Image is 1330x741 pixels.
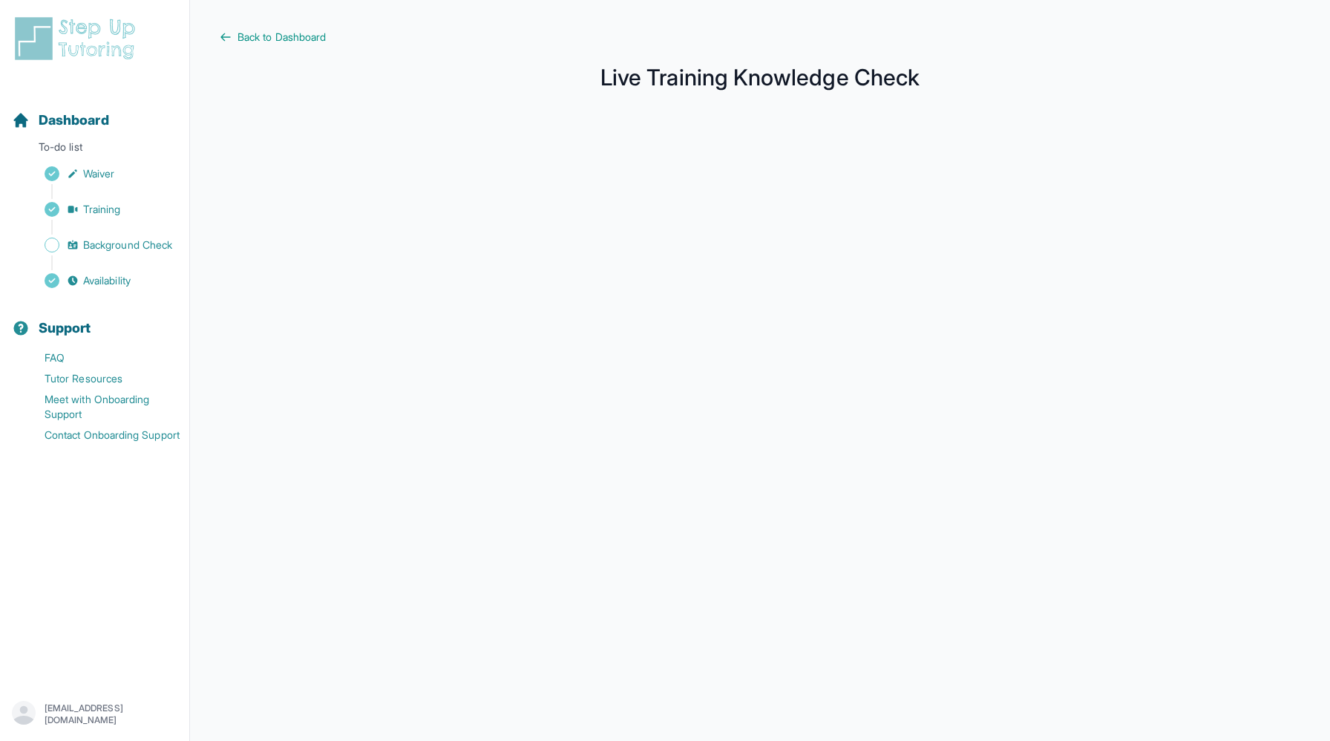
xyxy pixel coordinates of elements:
h1: Live Training Knowledge Check [220,68,1300,86]
a: Meet with Onboarding Support [12,389,189,425]
a: Back to Dashboard [220,30,1300,45]
img: logo [12,15,144,62]
span: Background Check [83,238,172,252]
span: Dashboard [39,110,109,131]
a: Contact Onboarding Support [12,425,189,445]
a: Background Check [12,235,189,255]
span: Back to Dashboard [237,30,326,45]
button: Dashboard [6,86,183,137]
a: Training [12,199,189,220]
span: Training [83,202,121,217]
iframe: Live Training Knowledge Check Form [285,128,1235,737]
p: [EMAIL_ADDRESS][DOMAIN_NAME] [45,702,177,726]
span: Availability [83,273,131,288]
span: Support [39,318,91,339]
span: Waiver [83,166,114,181]
button: Support [6,294,183,345]
a: FAQ [12,347,189,368]
a: Availability [12,270,189,291]
a: Tutor Resources [12,368,189,389]
a: Dashboard [12,110,109,131]
p: To-do list [6,140,183,160]
a: Waiver [12,163,189,184]
button: [EMAIL_ADDRESS][DOMAIN_NAME] [12,701,177,728]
